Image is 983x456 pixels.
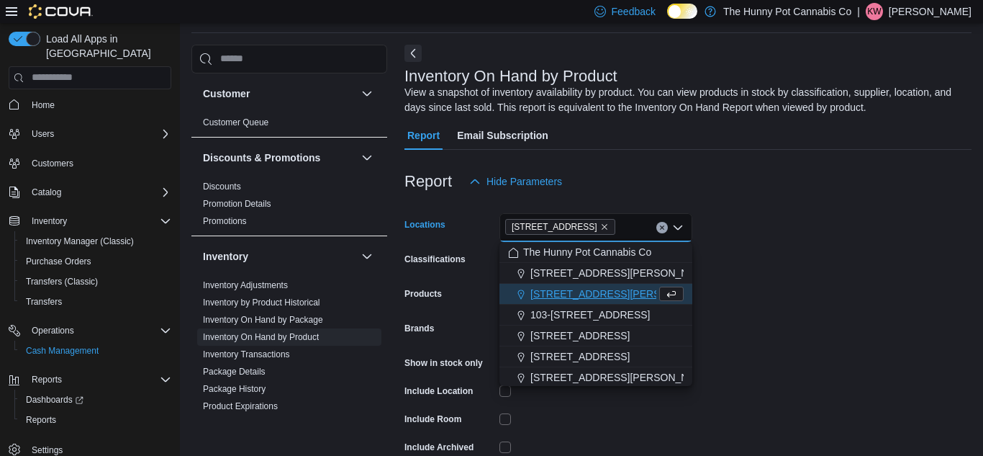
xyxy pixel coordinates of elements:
label: Brands [404,323,434,334]
span: 2173 Yonge St [505,219,615,235]
h3: Report [404,173,452,190]
a: Cash Management [20,342,104,359]
a: Promotions [203,216,247,226]
span: Inventory by Product Historical [203,297,320,308]
label: Include Archived [404,442,474,453]
span: Hide Parameters [486,174,562,189]
button: Operations [26,322,80,339]
div: Customer [191,114,387,137]
span: [STREET_ADDRESS] [530,349,630,364]
label: Locations [404,219,445,231]
a: Customer Queue [203,117,268,128]
button: Customer [203,86,355,101]
label: Classifications [404,254,466,265]
span: Cash Management [20,342,171,359]
a: Inventory Adjustments [203,280,288,290]
a: Home [26,97,60,114]
button: The Hunny Pot Cannabis Co [499,242,692,263]
label: Include Room [404,413,461,425]
button: Reports [3,370,177,390]
button: Purchase Orders [14,251,177,272]
span: Report [407,121,440,150]
h3: Customer [203,86,250,101]
span: Inventory [26,213,171,230]
button: Discounts & Promotions [203,151,355,165]
span: Transfers (Classic) [20,273,171,290]
span: Inventory Adjustments [203,280,288,291]
a: Package History [203,384,266,394]
span: Operations [26,322,171,339]
button: Inventory Manager (Classic) [14,231,177,251]
button: Operations [3,321,177,341]
button: Inventory [3,211,177,231]
a: Product Expirations [203,401,278,411]
button: [STREET_ADDRESS] [499,347,692,367]
span: Transfers [26,296,62,308]
button: [STREET_ADDRESS][PERSON_NAME] [499,263,692,284]
button: Users [3,124,177,144]
span: Settings [32,444,63,456]
a: Inventory On Hand by Product [203,332,319,342]
span: Home [32,99,55,111]
span: Users [32,128,54,140]
span: Inventory Manager (Classic) [26,236,134,247]
p: The Hunny Pot Cannabis Co [723,3,851,20]
a: Dashboards [20,391,89,408]
p: | [857,3,860,20]
button: Reports [26,371,68,388]
span: Inventory On Hand by Package [203,314,323,326]
span: Transfers (Classic) [26,276,98,287]
span: Inventory On Hand by Product [203,331,319,343]
button: Remove 2173 Yonge St from selection in this group [600,223,609,231]
a: Promotion Details [203,199,271,209]
a: Transfers [20,293,68,310]
span: Package Details [203,366,266,377]
span: Product Expirations [203,401,278,412]
h3: Inventory On Hand by Product [404,68,617,85]
label: Show in stock only [404,357,483,369]
span: Reports [26,414,56,426]
span: Discounts [203,181,241,192]
h3: Inventory [203,249,248,264]
a: Inventory Manager (Classic) [20,233,140,250]
button: Inventory [203,249,355,264]
button: Users [26,125,60,143]
span: Inventory Manager (Classic) [20,233,171,250]
img: Cova [29,4,93,19]
button: Customers [3,153,177,174]
button: Reports [14,410,177,430]
span: [STREET_ADDRESS][PERSON_NAME] [530,266,713,280]
button: Close list of options [672,222,684,233]
a: Reports [20,411,62,429]
button: [STREET_ADDRESS] [499,326,692,347]
span: Customers [32,158,73,169]
span: Customers [26,154,171,172]
span: 103-[STREET_ADDRESS] [530,308,651,322]
label: Products [404,288,442,300]
span: Dashboards [20,391,171,408]
span: [STREET_ADDRESS][PERSON_NAME] [530,370,713,385]
a: Inventory On Hand by Package [203,315,323,325]
span: KW [867,3,881,20]
span: Cash Management [26,345,99,357]
span: Dashboards [26,394,83,406]
a: Discounts [203,182,241,192]
span: Purchase Orders [26,256,91,267]
button: Cash Management [14,341,177,361]
a: Transfers (Classic) [20,273,104,290]
a: Dashboards [14,390,177,410]
input: Dark Mode [667,4,697,19]
button: Catalog [3,182,177,202]
button: Discounts & Promotions [358,149,376,166]
span: Promotion Details [203,198,271,210]
button: Inventory [26,213,73,230]
a: Purchase Orders [20,253,97,270]
button: Clear input [656,222,668,233]
span: Catalog [26,184,171,201]
div: Discounts & Promotions [191,178,387,236]
button: Inventory [358,248,376,265]
button: Transfers [14,292,177,312]
span: Feedback [612,4,656,19]
button: Catalog [26,184,67,201]
span: Users [26,125,171,143]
